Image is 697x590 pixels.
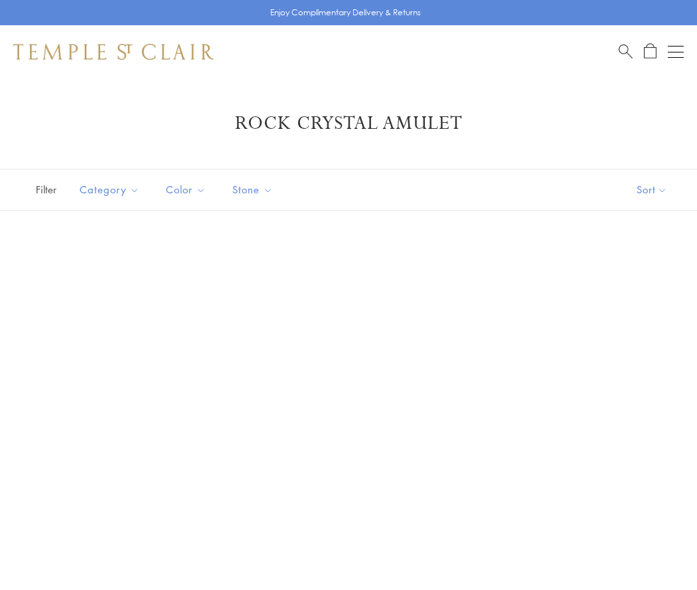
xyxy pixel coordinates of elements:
[33,112,664,136] h1: Rock Crystal Amulet
[644,43,657,60] a: Open Shopping Bag
[159,181,216,198] span: Color
[13,44,214,60] img: Temple St. Clair
[607,169,697,210] button: Show sort by
[156,175,216,205] button: Color
[73,181,149,198] span: Category
[668,44,684,60] button: Open navigation
[270,6,421,19] p: Enjoy Complimentary Delivery & Returns
[226,181,283,198] span: Stone
[70,175,149,205] button: Category
[619,43,633,60] a: Search
[222,175,283,205] button: Stone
